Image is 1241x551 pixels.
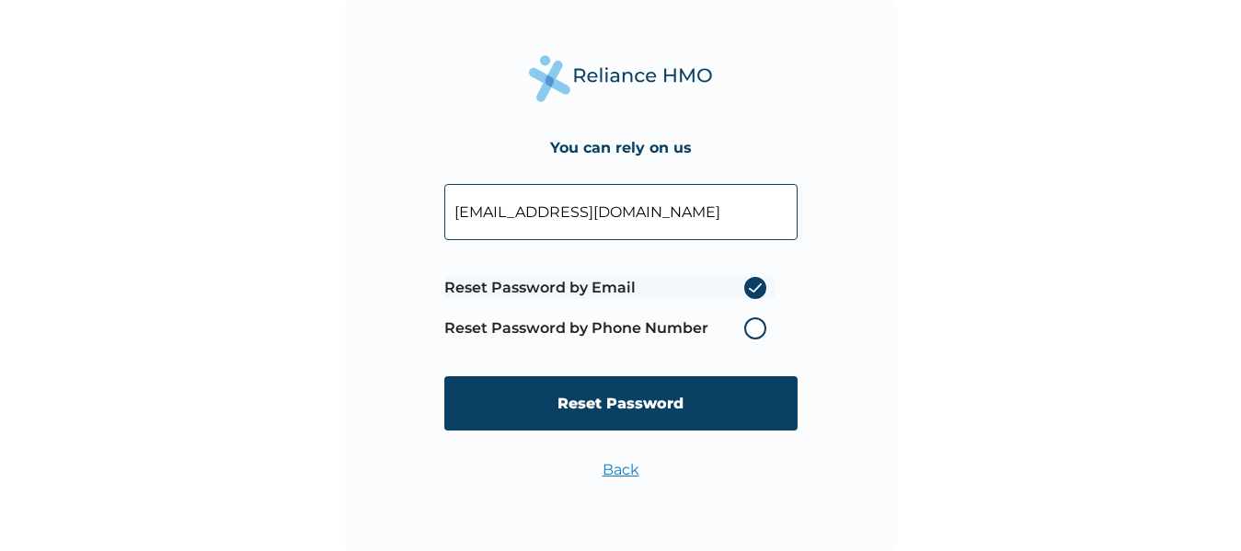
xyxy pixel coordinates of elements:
label: Reset Password by Phone Number [444,317,776,339]
label: Reset Password by Email [444,277,776,299]
span: Password reset method [444,268,776,349]
input: Reset Password [444,376,798,430]
a: Back [603,461,639,478]
img: Reliance Health's Logo [529,55,713,102]
input: Your Enrollee ID or Email Address [444,184,798,240]
h4: You can rely on us [550,139,692,156]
